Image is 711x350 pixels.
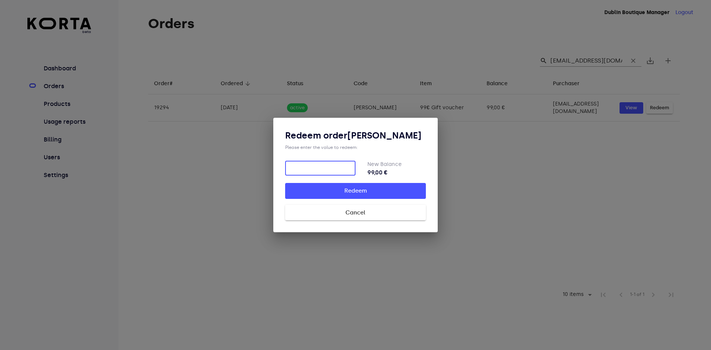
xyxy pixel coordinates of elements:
label: New Balance [367,161,402,167]
button: Cancel [285,205,426,220]
div: Please enter the value to redeem: [285,144,426,150]
h3: Redeem order [PERSON_NAME] [285,130,426,141]
span: Redeem [297,186,414,196]
strong: 99,00 € [367,168,426,177]
span: Cancel [297,208,414,217]
button: Redeem [285,183,426,199]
